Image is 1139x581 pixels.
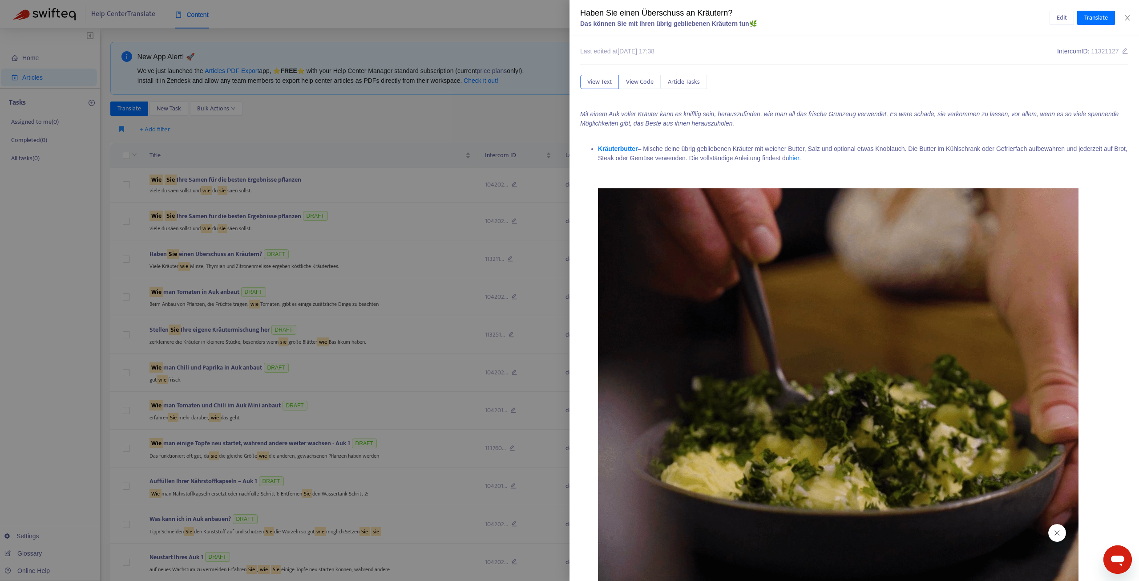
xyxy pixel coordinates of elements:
iframe: Button to launch messaging window [1103,545,1132,574]
button: View Text [580,75,619,89]
button: Close [1121,14,1134,22]
span: View Text [587,77,612,87]
span: View Code [626,77,654,87]
p: ​ [580,110,1128,138]
button: Article Tasks [661,75,707,89]
p: – Mische deine übrig gebliebenen Kräuter mit weicher Butter, Salz und optional etwas Knoblauch. D... [598,144,1128,182]
span: Edit [1057,13,1067,23]
span: Hi. Need any help? [5,6,64,13]
a: Kräuterbutter [598,145,638,152]
div: Das können Sie mit Ihren übrig gebliebenen Kräutern tun🌿 [580,19,1050,28]
button: Translate [1077,11,1115,25]
span: Article Tasks [668,77,700,87]
i: Mit einem Auk voller Kräuter kann es knifflig sein, herauszufinden, wie man all das frische Grünz... [580,110,1119,127]
button: View Code [619,75,661,89]
div: Intercom ID: [1057,47,1128,56]
button: Edit [1050,11,1074,25]
div: Haben Sie einen Überschuss an Kräutern? [580,7,1050,19]
span: close [1124,14,1131,21]
iframe: Close message [1048,524,1066,542]
a: hier [789,154,800,162]
div: Last edited at [DATE] 17:38 [580,47,654,56]
span: 11321127 [1091,48,1119,55]
span: Translate [1084,13,1108,23]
